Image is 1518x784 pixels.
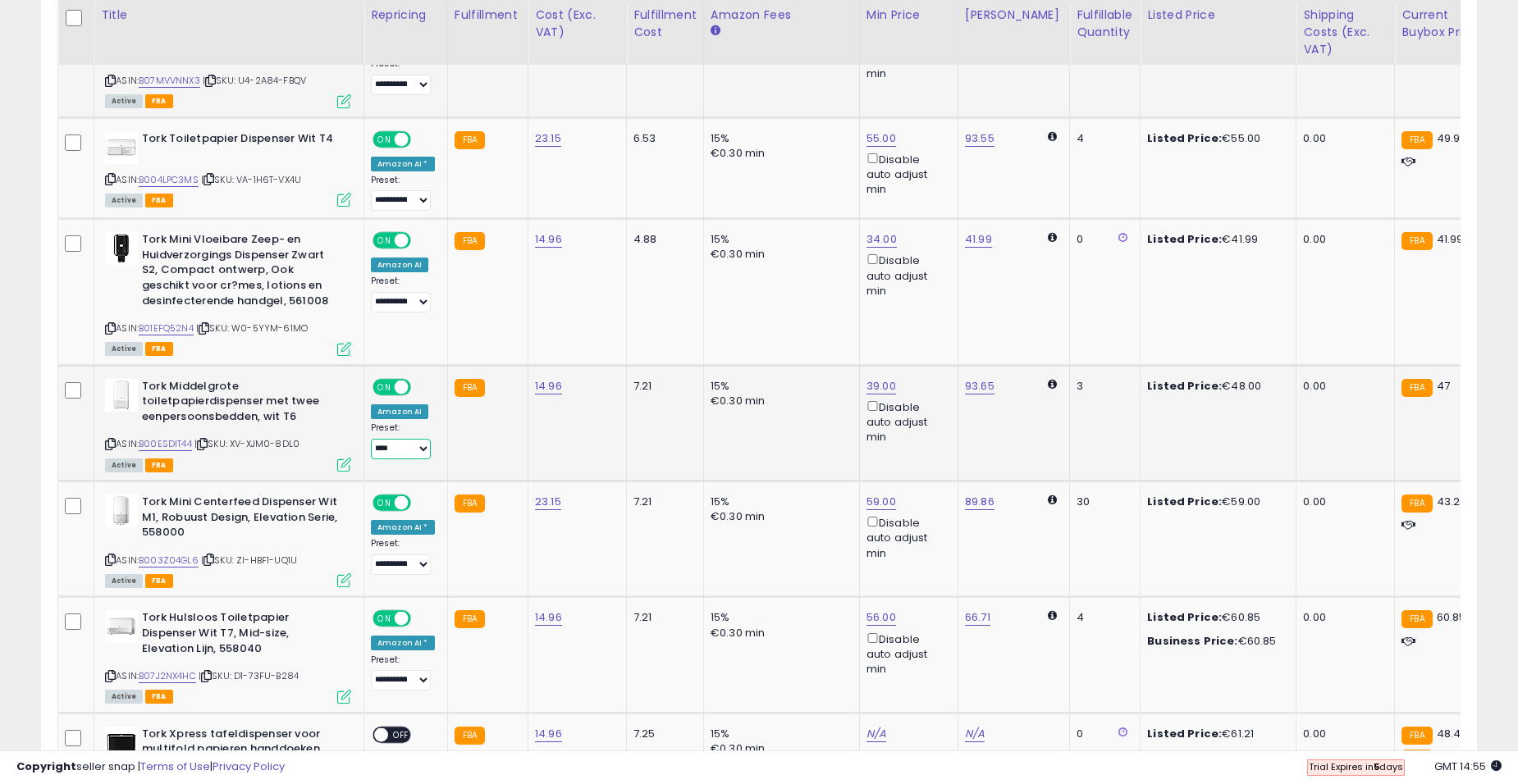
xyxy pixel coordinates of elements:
a: B00ESDIT44 [139,437,192,451]
img: 21YQO0szEvL._SL40_.jpg [105,610,138,643]
div: 0.00 [1303,610,1382,625]
small: FBA [1401,131,1432,149]
span: 43.26 [1437,494,1467,509]
div: 15% [711,232,847,247]
b: 5 [1374,760,1379,773]
span: OFF [409,132,435,146]
div: Min Price [866,7,951,24]
div: 15% [711,610,847,625]
i: Calculated using Dynamic Max Price. [1048,379,1057,390]
div: 0.00 [1303,379,1382,394]
small: FBA [455,131,485,149]
span: All listings currently available for purchase on Amazon [105,342,143,356]
span: 2025-09-9 14:55 GMT [1434,759,1502,774]
img: 31s06874AwL._SL40_.jpg [105,131,138,164]
small: FBA [455,727,485,745]
a: 23.15 [535,494,561,510]
div: 30 [1077,495,1127,509]
div: Preset: [371,276,435,312]
b: Listed Price: [1147,231,1222,247]
a: 14.96 [535,609,562,626]
a: 39.00 [866,378,896,394]
span: | SKU: U4-2A84-FBQV [203,74,306,87]
div: 15% [711,727,847,741]
small: Amazon Fees. [711,24,720,39]
b: Listed Price: [1147,130,1222,146]
div: Disable auto adjust min [866,251,945,299]
div: seller snap | | [16,759,285,775]
div: Amazon AI [371,258,428,272]
div: 6.53 [633,131,691,146]
div: Amazon AI * [371,636,435,650]
span: FBA [145,690,173,704]
div: 4 [1077,131,1127,146]
a: 66.71 [965,609,990,626]
div: €0.30 min [711,247,847,262]
span: All listings currently available for purchase on Amazon [105,690,143,704]
div: ASIN: [105,15,351,106]
div: €0.30 min [711,509,847,524]
span: 49.99 [1437,130,1467,146]
a: B01EFQ52N4 [139,321,194,335]
div: Preset: [371,175,435,212]
span: 47 [1437,378,1450,394]
div: Fulfillment [455,7,521,24]
a: 93.55 [965,130,994,147]
div: €60.85 [1147,610,1283,625]
div: Amazon AI [371,404,428,419]
span: FBA [145,194,173,207]
a: 23.15 [535,130,561,147]
a: 14.96 [535,231,562,248]
a: N/A [965,726,985,742]
div: Fulfillable Quantity [1077,7,1133,41]
span: | SKU: XV-XJM0-8DL0 [194,437,299,450]
span: ON [374,234,395,248]
strong: Copyright [16,759,76,774]
div: Shipping Costs (Exc. VAT) [1303,7,1388,58]
div: Amazon AI * [371,157,435,171]
div: Title [101,7,357,24]
span: OFF [409,612,435,626]
div: Disable auto adjust min [866,630,945,677]
div: Preset: [371,538,435,575]
div: 7.25 [633,727,691,741]
a: N/A [866,726,886,742]
div: 7.21 [633,495,691,509]
a: B003Z04GL6 [139,554,199,567]
a: 56.00 [866,609,896,626]
div: €0.30 min [711,626,847,640]
span: All listings currently available for purchase on Amazon [105,94,143,108]
div: ASIN: [105,131,351,206]
img: 31VRHIEweVL._SL40_.jpg [105,495,138,527]
div: ASIN: [105,610,351,701]
div: Disable auto adjust min [866,513,945,561]
div: ASIN: [105,495,351,586]
a: B07J2NX4HC [139,669,196,683]
div: 4 [1077,610,1127,625]
a: 14.96 [535,726,562,742]
span: ON [374,612,395,626]
div: 15% [711,379,847,394]
span: 41.99 [1437,231,1464,247]
small: FBA [1401,610,1432,628]
span: All listings currently available for purchase on Amazon [105,194,143,207]
span: | SKU: ZI-HBF1-UQ1U [201,554,297,567]
div: 0 [1077,232,1127,247]
a: 59.00 [866,494,896,510]
div: ASIN: [105,379,351,470]
div: €55.00 [1147,131,1283,146]
span: ON [374,496,395,510]
a: 55.00 [866,130,896,147]
b: Listed Price: [1147,609,1222,625]
div: Cost (Exc. VAT) [535,7,620,41]
span: OFF [409,496,435,510]
b: Tork Middelgrote toiletpapierdispenser met twee eenpersoonsbedden, wit T6 [142,379,341,429]
div: €0.30 min [711,146,847,161]
div: Amazon AI * [371,520,435,535]
div: 15% [711,495,847,509]
div: 0.00 [1303,131,1382,146]
small: FBA [1401,232,1432,250]
div: 3 [1077,379,1127,394]
a: B004LPC3MS [139,173,199,187]
div: 7.21 [633,379,691,394]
